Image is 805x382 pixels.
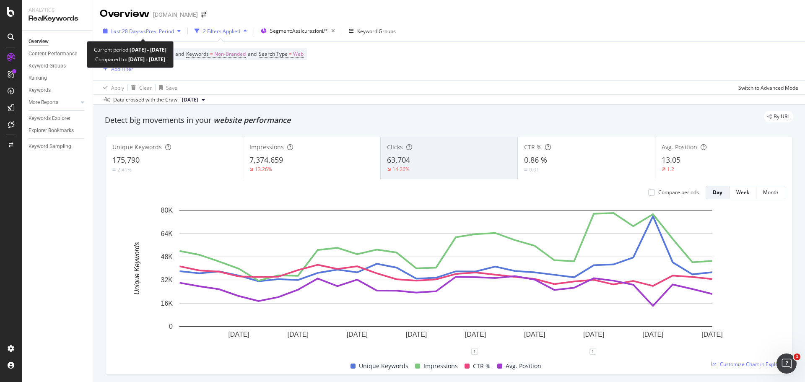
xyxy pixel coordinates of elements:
[100,64,133,74] button: Add Filter
[249,155,283,165] span: 7,374,659
[249,143,284,151] span: Impressions
[662,143,697,151] span: Avg. Position
[465,331,486,338] text: [DATE]
[524,143,542,151] span: CTR %
[387,155,410,165] span: 63,704
[257,24,338,38] button: Segment:Assicurazioni/*
[166,84,177,91] div: Save
[764,111,793,122] div: legacy label
[133,242,140,294] text: Unique Keywords
[794,353,800,360] span: 1
[182,96,198,104] span: 2025 Aug. 31st
[713,189,722,196] div: Day
[29,86,87,95] a: Keywords
[658,189,699,196] div: Compare periods
[29,37,87,46] a: Overview
[95,55,165,64] div: Compared to:
[111,65,133,73] div: Add Filter
[471,348,478,355] div: 1
[662,155,680,165] span: 13.05
[29,142,87,151] a: Keyword Sampling
[214,48,246,60] span: Non-Branded
[161,253,173,260] text: 48K
[473,361,491,371] span: CTR %
[112,143,162,151] span: Unique Keywords
[29,98,78,107] a: More Reports
[712,361,785,368] a: Customize Chart in Explorer
[763,189,778,196] div: Month
[392,166,410,173] div: 14.26%
[161,207,173,214] text: 80K
[100,7,150,21] div: Overview
[29,37,49,46] div: Overview
[774,114,790,119] span: By URL
[179,95,208,105] button: [DATE]
[29,49,87,58] a: Content Performance
[359,361,408,371] span: Unique Keywords
[112,169,116,171] img: Equal
[210,50,213,57] span: =
[29,126,87,135] a: Explorer Bookmarks
[169,323,173,330] text: 0
[29,14,86,23] div: RealKeywords
[29,49,77,58] div: Content Performance
[191,24,250,38] button: 2 Filters Applied
[111,28,141,35] span: Last 28 Days
[153,10,198,19] div: [DOMAIN_NAME]
[29,74,87,83] a: Ranking
[127,56,165,63] b: [DATE] - [DATE]
[642,331,663,338] text: [DATE]
[583,331,604,338] text: [DATE]
[288,331,309,338] text: [DATE]
[113,206,779,351] svg: A chart.
[387,143,403,151] span: Clicks
[735,81,798,94] button: Switch to Advanced Mode
[29,142,71,151] div: Keyword Sampling
[736,189,749,196] div: Week
[270,27,328,34] span: Segment: Assicurazioni/*
[706,186,730,199] button: Day
[293,48,304,60] span: Web
[29,62,87,70] a: Keyword Groups
[259,50,288,57] span: Search Type
[130,46,166,53] b: [DATE] - [DATE]
[29,126,74,135] div: Explorer Bookmarks
[29,114,87,123] a: Keywords Explorer
[756,186,785,199] button: Month
[128,81,152,94] button: Clear
[524,169,527,171] img: Equal
[141,28,174,35] span: vs Prev. Period
[357,28,396,35] div: Keyword Groups
[423,361,458,371] span: Impressions
[255,166,272,173] div: 13.26%
[289,50,292,57] span: =
[161,276,173,283] text: 32K
[248,50,257,57] span: and
[29,86,51,95] div: Keywords
[161,230,173,237] text: 64K
[730,186,756,199] button: Week
[720,361,785,368] span: Customize Chart in Explorer
[529,166,539,173] div: 0.01
[776,353,797,374] iframe: Intercom live chat
[94,45,166,55] div: Current period:
[524,331,545,338] text: [DATE]
[203,28,240,35] div: 2 Filters Applied
[406,331,427,338] text: [DATE]
[667,166,674,173] div: 1.2
[524,155,547,165] span: 0.86 %
[506,361,541,371] span: Avg. Position
[29,62,66,70] div: Keyword Groups
[29,114,70,123] div: Keywords Explorer
[112,155,140,165] span: 175,790
[738,84,798,91] div: Switch to Advanced Mode
[111,84,124,91] div: Apply
[139,84,152,91] div: Clear
[589,348,596,355] div: 1
[29,7,86,14] div: Analytics
[345,24,399,38] button: Keyword Groups
[186,50,209,57] span: Keywords
[175,50,184,57] span: and
[117,166,132,173] div: 2.41%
